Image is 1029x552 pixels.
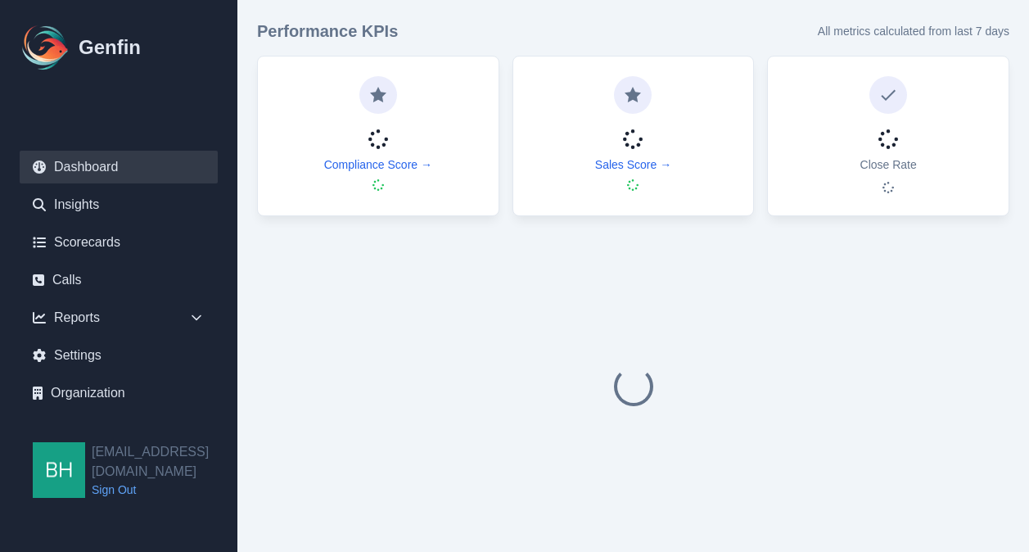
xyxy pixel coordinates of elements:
[324,156,432,173] a: Compliance Score →
[20,339,218,372] a: Settings
[595,156,671,173] a: Sales Score →
[20,188,218,221] a: Insights
[257,20,398,43] h3: Performance KPIs
[818,23,1009,39] p: All metrics calculated from last 7 days
[20,21,72,74] img: Logo
[860,156,917,173] p: Close Rate
[92,442,237,482] h2: [EMAIL_ADDRESS][DOMAIN_NAME]
[79,34,141,61] h1: Genfin
[20,301,218,334] div: Reports
[92,482,237,498] a: Sign Out
[20,226,218,259] a: Scorecards
[20,264,218,296] a: Calls
[20,151,218,183] a: Dashboard
[33,442,85,498] img: bhackett@aadirect.com
[20,377,218,409] a: Organization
